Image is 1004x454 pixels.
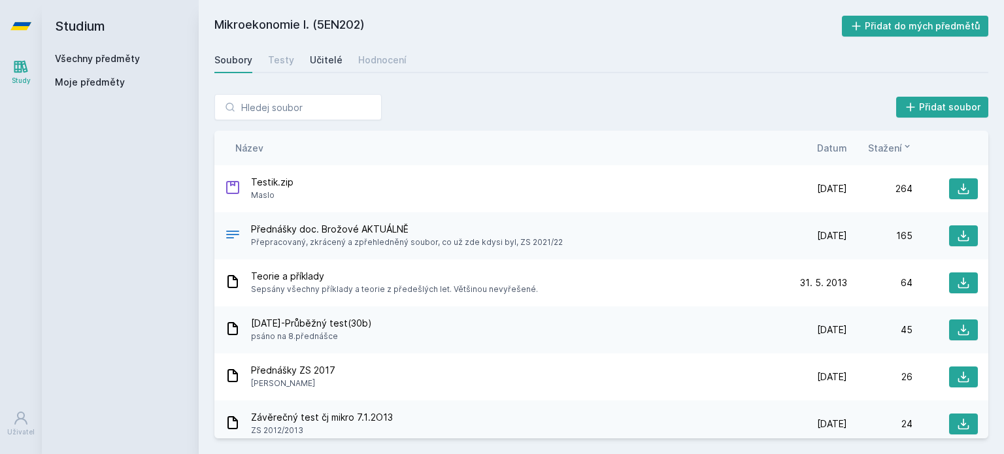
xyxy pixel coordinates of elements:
[310,47,343,73] a: Učitelé
[225,180,241,199] div: ZIP
[251,236,563,249] span: Přepracovaný, zkrácený a zpřehledněný soubor, co už zde kdysi byl, ZS 2021/22
[847,182,912,195] div: 264
[847,417,912,430] div: 24
[7,427,35,437] div: Uživatel
[235,141,263,155] button: Název
[268,47,294,73] a: Testy
[251,377,335,390] span: [PERSON_NAME]
[251,317,372,330] span: [DATE]-Průběžný test(30b)
[817,417,847,430] span: [DATE]
[214,54,252,67] div: Soubory
[842,16,989,37] button: Přidat do mých předmětů
[896,97,989,118] button: Přidat soubor
[847,276,912,289] div: 64
[55,76,125,89] span: Moje předměty
[817,370,847,383] span: [DATE]
[225,227,241,246] div: .PDF
[817,182,847,195] span: [DATE]
[358,54,407,67] div: Hodnocení
[12,76,31,86] div: Study
[251,424,393,437] span: ZS 2012/2013
[214,16,842,37] h2: Mikroekonomie I. (5EN202)
[310,54,343,67] div: Učitelé
[251,283,538,296] span: Sepsány všechny příklady a teorie z předešlých let. Většinou nevyřešené.
[251,411,393,424] span: Závěrečný test čj mikro 7.1.2O13
[251,330,372,343] span: psáno na 8.přednášce
[817,141,847,155] button: Datum
[251,223,563,236] span: Přednášky doc. Brožové AKTUÁLNĚ
[3,52,39,92] a: Study
[800,276,847,289] span: 31. 5. 2013
[251,189,293,202] span: Maslo
[268,54,294,67] div: Testy
[214,94,382,120] input: Hledej soubor
[868,141,912,155] button: Stažení
[847,370,912,383] div: 26
[868,141,902,155] span: Stažení
[847,229,912,242] div: 165
[251,364,335,377] span: Přednášky ZS 2017
[817,323,847,336] span: [DATE]
[55,53,140,64] a: Všechny předměty
[251,270,538,283] span: Teorie a příklady
[358,47,407,73] a: Hodnocení
[251,176,293,189] span: Testik.zip
[3,404,39,444] a: Uživatel
[817,229,847,242] span: [DATE]
[214,47,252,73] a: Soubory
[847,323,912,336] div: 45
